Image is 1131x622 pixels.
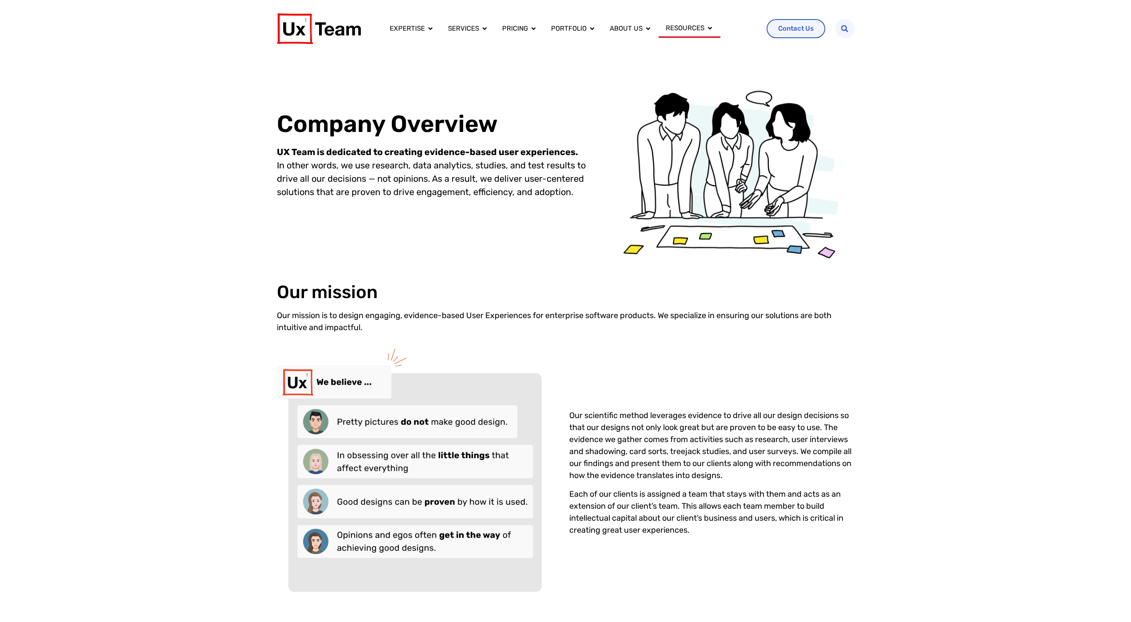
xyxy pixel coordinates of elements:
span: Contact Us [778,25,814,32]
div: Search [835,19,855,38]
div: Menu Toggle [383,20,759,38]
input: Subscribe to UX Team newsletter. [2,125,8,131]
strong: UX Team is dedicated to creating evidence-based user experiences. [277,147,578,157]
p: Our scientific method leverages evidence to drive all our design decisions so that our designs no... [569,410,855,482]
a: Resources [666,23,704,33]
span: Last Name [175,0,206,8]
h2: Our mission [277,282,378,303]
p: Our mission is to design engaging, evidence-based User Experiences for enterprise software produc... [277,310,855,334]
a: Portfolio [551,24,587,34]
span: Subscribe to UX Team newsletter. [11,124,346,132]
iframe: Chat Widget [1087,579,1131,622]
a: Pricing [502,24,528,34]
nav: Menu [383,20,759,38]
img: UX Team Logo [277,13,361,44]
a: Contact Us [767,19,825,38]
a: Services [448,24,479,34]
h1: Company Overview [277,109,595,138]
p: In other words, we use research, data analytics, studies, and test results to drive all our decis... [277,145,595,199]
p: Each of our clients is assigned a team that stays with them and acts as an extension of our clien... [569,488,855,536]
a: Expertise [390,24,425,34]
a: About us [610,24,643,34]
